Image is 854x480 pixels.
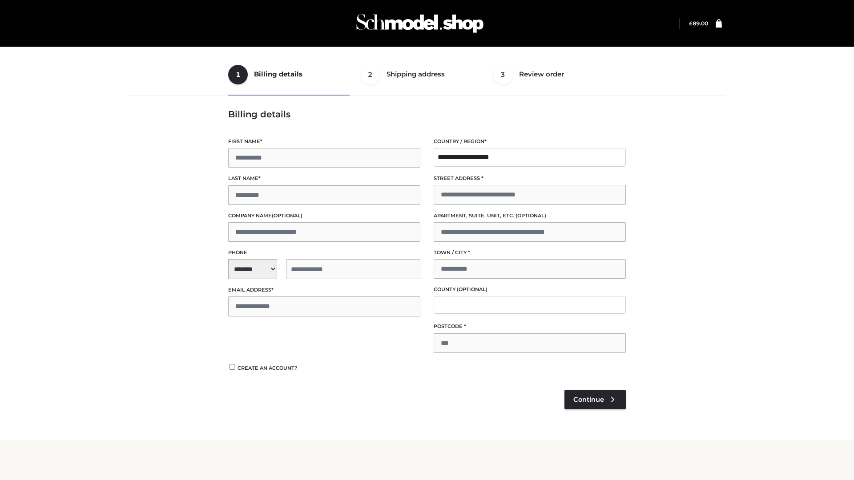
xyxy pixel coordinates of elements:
[689,20,693,27] span: £
[434,285,626,294] label: County
[516,212,546,219] span: (optional)
[434,322,626,331] label: Postcode
[238,365,298,371] span: Create an account?
[272,212,302,219] span: (optional)
[457,286,487,292] span: (optional)
[434,248,626,257] label: Town / City
[689,20,708,27] bdi: 89.00
[353,6,487,41] img: Schmodel Admin 964
[228,248,420,257] label: Phone
[228,109,626,120] h3: Billing details
[434,137,626,146] label: Country / Region
[228,174,420,183] label: Last name
[228,364,236,370] input: Create an account?
[573,396,604,404] span: Continue
[228,212,420,220] label: Company name
[228,286,420,294] label: Email address
[228,137,420,146] label: First name
[564,390,626,409] a: Continue
[434,174,626,183] label: Street address
[434,212,626,220] label: Apartment, suite, unit, etc.
[689,20,708,27] a: £89.00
